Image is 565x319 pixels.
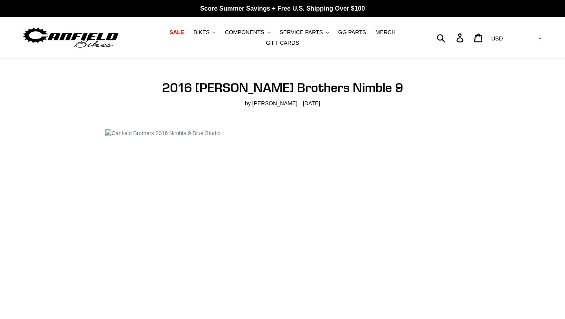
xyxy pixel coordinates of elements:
a: GG PARTS [334,27,370,38]
span: BIKES [193,29,210,36]
span: GG PARTS [338,29,366,36]
time: [DATE] [303,100,320,106]
span: GIFT CARDS [266,40,299,46]
button: BIKES [190,27,219,38]
h1: 2016 [PERSON_NAME] Brothers Nimble 9 [105,80,459,95]
button: COMPONENTS [221,27,274,38]
a: SALE [166,27,188,38]
a: MERCH [372,27,399,38]
input: Search [441,29,461,46]
span: by [PERSON_NAME] [245,99,297,108]
img: Canfield Bikes [22,26,120,50]
span: SALE [169,29,184,36]
span: MERCH [375,29,395,36]
button: SERVICE PARTS [275,27,332,38]
span: SERVICE PARTS [279,29,323,36]
span: COMPONENTS [225,29,264,36]
a: GIFT CARDS [262,38,303,48]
